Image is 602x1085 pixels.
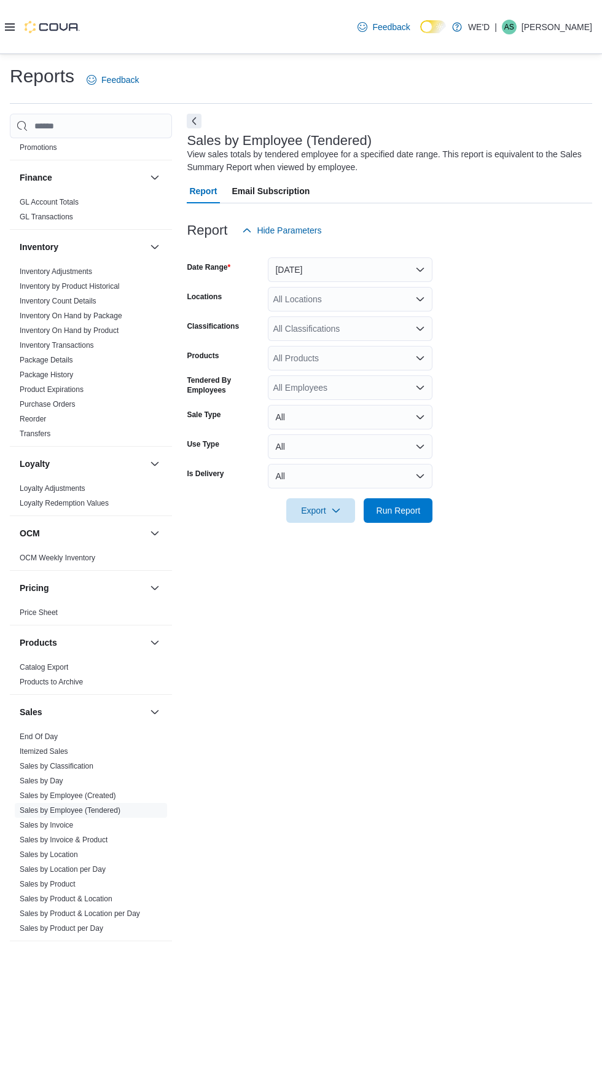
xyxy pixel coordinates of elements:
[20,311,122,320] a: Inventory On Hand by Package
[20,761,93,771] span: Sales by Classification
[20,909,140,918] a: Sales by Product & Location per Day
[20,484,85,493] span: Loyalty Adjustments
[82,68,144,92] a: Feedback
[20,341,94,350] a: Inventory Transactions
[20,311,122,321] span: Inventory On Hand by Package
[420,20,446,33] input: Dark Mode
[20,732,58,741] a: End Of Day
[522,20,592,34] p: [PERSON_NAME]
[20,498,109,508] span: Loyalty Redemption Values
[268,434,432,459] button: All
[10,550,172,570] div: OCM
[20,791,116,800] a: Sales by Employee (Created)
[415,353,425,363] button: Open list of options
[10,264,172,446] div: Inventory
[294,498,348,523] span: Export
[20,171,52,184] h3: Finance
[20,836,107,844] a: Sales by Invoice & Product
[502,20,517,34] div: Aleks Stam
[20,241,145,253] button: Inventory
[468,20,490,34] p: WE'D
[20,637,57,649] h3: Products
[20,385,84,394] a: Product Expirations
[420,33,421,34] span: Dark Mode
[20,212,73,222] span: GL Transactions
[20,370,73,380] span: Package History
[237,218,326,243] button: Hide Parameters
[20,458,145,470] button: Loyalty
[20,678,83,686] a: Products to Archive
[20,267,92,276] span: Inventory Adjustments
[147,526,162,541] button: OCM
[20,281,120,291] span: Inventory by Product Historical
[187,133,372,148] h3: Sales by Employee (Tendered)
[20,499,109,507] a: Loyalty Redemption Values
[147,705,162,719] button: Sales
[20,340,94,350] span: Inventory Transactions
[20,732,58,742] span: End Of Day
[10,195,172,229] div: Finance
[20,527,40,539] h3: OCM
[20,414,46,424] span: Reorder
[20,198,79,206] a: GL Account Totals
[20,296,96,306] span: Inventory Count Details
[20,355,73,365] span: Package Details
[415,294,425,304] button: Open list of options
[25,21,80,33] img: Cova
[20,820,73,830] span: Sales by Invoice
[20,527,145,539] button: OCM
[20,213,73,221] a: GL Transactions
[268,405,432,429] button: All
[20,297,96,305] a: Inventory Count Details
[20,171,145,184] button: Finance
[187,321,239,331] label: Classifications
[20,706,42,718] h3: Sales
[147,581,162,595] button: Pricing
[20,864,106,874] span: Sales by Location per Day
[20,806,120,815] a: Sales by Employee (Tendered)
[10,481,172,515] div: Loyalty
[20,880,76,888] a: Sales by Product
[20,608,58,617] span: Price Sheet
[20,399,76,409] span: Purchase Orders
[20,805,120,815] span: Sales by Employee (Tendered)
[20,241,58,253] h3: Inventory
[20,909,140,919] span: Sales by Product & Location per Day
[187,114,201,128] button: Next
[20,895,112,903] a: Sales by Product & Location
[20,747,68,756] a: Itemized Sales
[20,677,83,687] span: Products to Archive
[364,498,432,523] button: Run Report
[20,835,107,845] span: Sales by Invoice & Product
[20,400,76,409] a: Purchase Orders
[495,20,497,34] p: |
[20,385,84,394] span: Product Expirations
[20,762,93,770] a: Sales by Classification
[20,370,73,379] a: Package History
[10,64,74,88] h1: Reports
[20,582,49,594] h3: Pricing
[20,282,120,291] a: Inventory by Product Historical
[268,464,432,488] button: All
[268,257,432,282] button: [DATE]
[20,458,50,470] h3: Loyalty
[187,262,230,272] label: Date Range
[20,850,78,859] a: Sales by Location
[187,148,586,174] div: View sales totals by tendered employee for a specified date range. This report is equivalent to t...
[20,791,116,801] span: Sales by Employee (Created)
[147,170,162,185] button: Finance
[189,179,217,203] span: Report
[232,179,310,203] span: Email Subscription
[20,776,63,786] span: Sales by Day
[20,662,68,672] span: Catalog Export
[353,15,415,39] a: Feedback
[20,553,95,563] span: OCM Weekly Inventory
[415,383,425,393] button: Open list of options
[20,143,57,152] span: Promotions
[20,326,119,335] a: Inventory On Hand by Product
[187,292,222,302] label: Locations
[147,635,162,650] button: Products
[10,660,172,694] div: Products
